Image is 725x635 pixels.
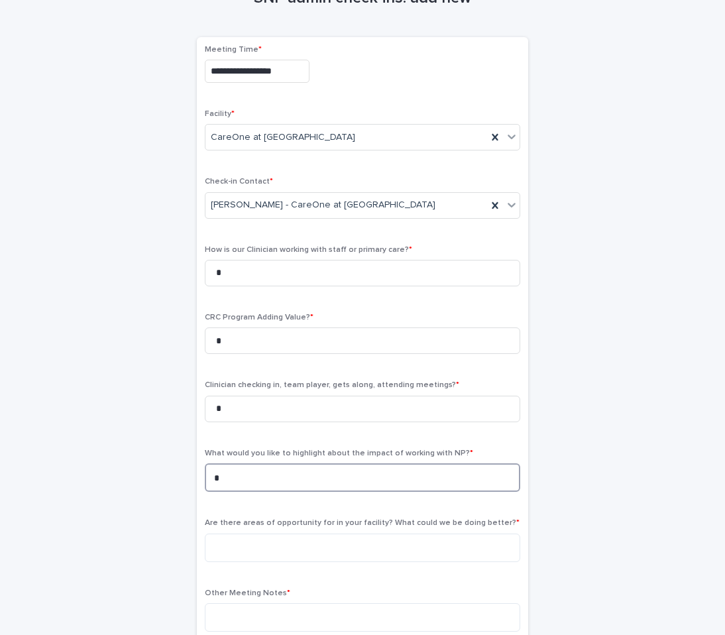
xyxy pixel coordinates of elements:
[205,314,313,321] span: CRC Program Adding Value?
[205,449,473,457] span: What would you like to highlight about the impact of working with NP?
[205,46,262,54] span: Meeting Time
[205,381,459,389] span: Clinician checking in, team player, gets along, attending meetings?
[205,110,235,118] span: Facility
[205,519,520,527] span: Are there areas of opportunity for in your facility? What could we be doing better?
[205,178,273,186] span: Check-in Contact
[211,198,435,212] span: [PERSON_NAME] - CareOne at [GEOGRAPHIC_DATA]
[211,131,355,144] span: CareOne at [GEOGRAPHIC_DATA]
[205,246,412,254] span: How is our Clinician working with staff or primary care?
[205,589,290,597] span: Other Meeting Notes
